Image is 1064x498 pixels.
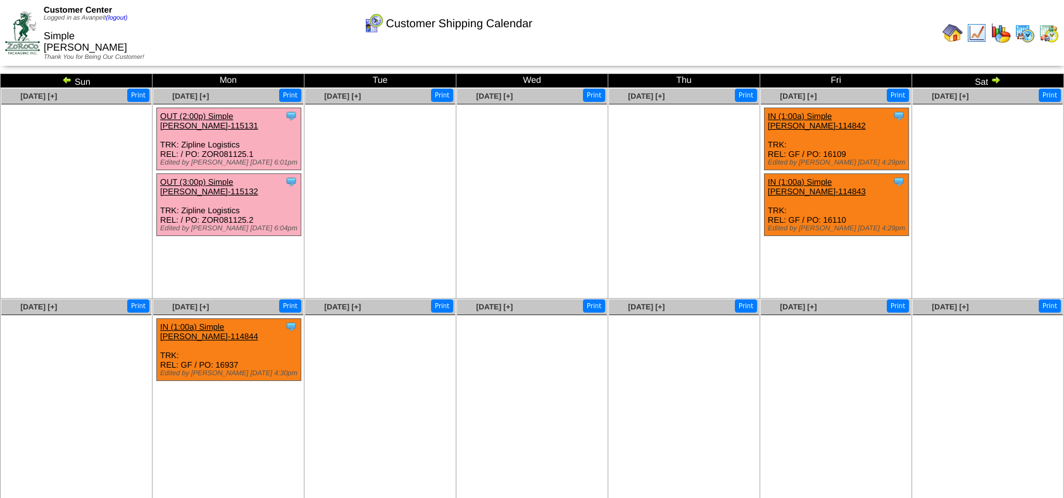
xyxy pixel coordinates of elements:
a: [DATE] [+] [780,92,817,101]
a: [DATE] [+] [324,92,361,101]
img: Tooltip [892,175,905,188]
button: Print [127,299,149,313]
img: Tooltip [285,109,297,122]
div: Edited by [PERSON_NAME] [DATE] 4:29pm [768,159,908,166]
a: [DATE] [+] [780,302,817,311]
a: IN (1:00a) Simple [PERSON_NAME]-114843 [768,177,866,196]
img: ZoRoCo_Logo(Green%26Foil)%20jpg.webp [5,11,40,54]
div: TRK: REL: GF / PO: 16109 [765,108,909,170]
img: line_graph.gif [967,23,987,43]
a: IN (1:00a) Simple [PERSON_NAME]-114842 [768,111,866,130]
img: graph.gif [991,23,1011,43]
a: OUT (3:00p) Simple [PERSON_NAME]-115132 [160,177,258,196]
td: Sun [1,74,153,88]
a: IN (1:00a) Simple [PERSON_NAME]-114844 [160,322,258,341]
button: Print [279,89,301,102]
button: Print [887,89,909,102]
td: Mon [153,74,304,88]
img: calendarinout.gif [1039,23,1059,43]
a: [DATE] [+] [628,302,665,311]
td: Thu [608,74,760,88]
button: Print [1039,299,1061,313]
td: Tue [304,74,456,88]
button: Print [127,89,149,102]
a: [DATE] [+] [172,302,209,311]
div: Edited by [PERSON_NAME] [DATE] 6:04pm [160,225,301,232]
div: TRK: Zipline Logistics REL: / PO: ZOR081125.2 [157,174,301,236]
a: [DATE] [+] [172,92,209,101]
a: [DATE] [+] [324,302,361,311]
button: Print [279,299,301,313]
a: OUT (2:00p) Simple [PERSON_NAME]-115131 [160,111,258,130]
img: arrowright.gif [991,75,1001,85]
button: Print [1039,89,1061,102]
span: Logged in as Avanpelt [44,15,127,22]
button: Print [583,299,605,313]
img: Tooltip [285,320,297,333]
a: [DATE] [+] [932,302,968,311]
img: home.gif [942,23,963,43]
div: Edited by [PERSON_NAME] [DATE] 6:01pm [160,159,301,166]
img: Tooltip [892,109,905,122]
button: Print [431,299,453,313]
img: calendarcustomer.gif [363,13,384,34]
span: Simple [PERSON_NAME] [44,31,127,53]
a: [DATE] [+] [476,302,513,311]
a: [DATE] [+] [628,92,665,101]
button: Print [583,89,605,102]
a: [DATE] [+] [476,92,513,101]
td: Wed [456,74,608,88]
div: TRK: REL: GF / PO: 16110 [765,174,909,236]
td: Fri [760,74,912,88]
button: Print [735,299,757,313]
a: [DATE] [+] [20,302,57,311]
button: Print [887,299,909,313]
button: Print [431,89,453,102]
span: Customer Shipping Calendar [386,17,532,30]
div: TRK: REL: GF / PO: 16937 [157,319,301,381]
div: TRK: Zipline Logistics REL: / PO: ZOR081125.1 [157,108,301,170]
div: Edited by [PERSON_NAME] [DATE] 4:29pm [768,225,908,232]
a: [DATE] [+] [20,92,57,101]
img: Tooltip [285,175,297,188]
button: Print [735,89,757,102]
a: [DATE] [+] [932,92,968,101]
img: arrowleft.gif [62,75,72,85]
td: Sat [912,74,1064,88]
a: (logout) [106,15,127,22]
span: Customer Center [44,5,112,15]
img: calendarprod.gif [1015,23,1035,43]
span: Thank You for Being Our Customer! [44,54,144,61]
div: Edited by [PERSON_NAME] [DATE] 4:30pm [160,370,301,377]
